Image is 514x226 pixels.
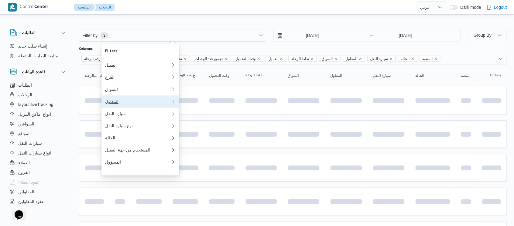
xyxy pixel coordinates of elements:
button: انواع سيارات النقل [7,148,69,158]
span: الحاله [415,73,424,78]
button: الطلبات [10,29,67,36]
button: المقاول0 [101,95,179,108]
button: المقاولين [7,187,69,197]
button: Remove المقاول from selection in this group [358,57,362,61]
button: المقاول [328,71,364,81]
span: السواق [288,73,299,78]
span: Logout [494,4,507,11]
button: إنشاء طلب جديد [7,41,69,51]
span: العملاء [18,159,30,166]
button: الحالة [101,132,179,144]
span: رقم الرحلة; Sorted in descending order [84,73,98,78]
img: X8yXhbKr1z7QwAAAABJRU5ErkJggg== [8,3,17,12]
span: السواق [322,55,333,62]
span: المواقع [18,130,31,137]
span: المقاول [345,55,357,62]
span: وقت التحميل [209,73,229,78]
button: Remove تحديد النطاق الجغرافى from selection in this group [183,57,187,61]
span: نقاط الرحلة [288,55,316,62]
button: سيارة النقل [101,108,179,120]
div: الحالة [105,135,171,140]
button: layout.liveTracking [7,100,69,109]
button: العميل [101,59,179,71]
button: Remove نقاط الرحلة from selection in this group [310,57,314,61]
button: اجهزة التليفون [7,206,69,216]
span: السواقين [18,120,34,128]
span: Actions [489,73,501,78]
div: العميل [105,63,171,68]
button: السواقين [7,119,69,129]
input: Press the down key to open a popover containing a calendar. [274,29,343,42]
span: المقاول [330,73,342,78]
span: العميل [268,55,278,62]
span: وقت التحميل [233,55,263,62]
span: رقم الرحلة [84,55,101,62]
span: سيارة النقل [370,55,388,62]
button: انواع اماكن التنزيل [7,109,69,119]
button: Remove تجميع عدد الوحدات from selection in this group [224,57,228,61]
h3: قاعدة البيانات [22,68,46,75]
button: Remove وقت التحميل from selection in this group [257,57,260,61]
div: سيارة النقل [105,111,171,116]
button: Remove السواق from selection in this group [334,57,338,61]
button: المستخدم من جهة العميل [101,144,179,156]
span: المنصه [461,73,471,78]
span: المنصه [422,55,433,62]
button: سيارة النقل [370,71,407,81]
iframe: chat widget [6,202,26,220]
span: المقاول [343,55,365,62]
span: تجميع عدد الوحدات [173,73,198,78]
span: المقاولين [18,188,34,195]
span: نقاط الرحلة [245,73,264,78]
span: Filters [105,48,176,55]
button: Filter by3 available filters [79,29,266,42]
input: Press the down key to open a popover containing a calendar. [375,29,436,42]
label: Columns [79,47,93,52]
span: عقود المقاولين [18,198,44,205]
div: → [369,33,373,38]
span: متابعة الطلبات النشطة [18,52,58,59]
button: Remove سيارة النقل from selection in this group [389,57,393,61]
button: Remove الحاله from selection in this group [411,57,414,61]
b: Center [34,5,49,10]
button: نوع سيارة النقل [101,120,179,132]
span: وقت التحميل [235,55,255,62]
span: الحاله [401,55,409,62]
div: الفرع [105,75,171,80]
button: المواقع [7,129,69,138]
div: المسؤول [105,160,171,165]
button: الطلبات [7,80,69,90]
button: رقم الرحلةSorted in descending order [82,71,106,81]
span: سيارة النقل [367,55,396,62]
span: العميل [266,55,286,62]
button: السواق [101,83,179,95]
span: المنصه [420,55,440,62]
button: Remove المنصه from selection in this group [434,57,437,61]
span: نقاط الرحلة [291,55,309,62]
span: 3 available filters [101,32,108,38]
span: Filter by [82,32,98,39]
button: الفرع [101,71,179,83]
span: اجهزة التليفون [18,208,43,215]
button: السواق [285,71,322,81]
div: قاعدة البيانات [5,80,72,211]
button: الرئيسيه [74,4,95,11]
span: عقود العملاء [18,178,39,186]
h3: الطلبات [22,29,36,36]
span: السواق [319,55,340,62]
span: Dark mode [458,5,481,10]
button: Group By [468,29,507,41]
span: سيارة النقل [373,73,391,78]
button: عقود المقاولين [7,197,69,206]
button: المنصه [458,71,473,81]
span: الحاله [398,55,417,62]
span: رقم الرحلة [81,55,108,62]
button: قاعدة البيانات [10,68,67,75]
span: انواع سيارات النقل [18,149,51,157]
span: الرحلات [18,91,32,98]
span: انواع اماكن التنزيل [18,111,51,118]
div: 0 [101,95,174,108]
button: العملاء [7,158,69,168]
svg: Sorted in descending order [99,73,104,78]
